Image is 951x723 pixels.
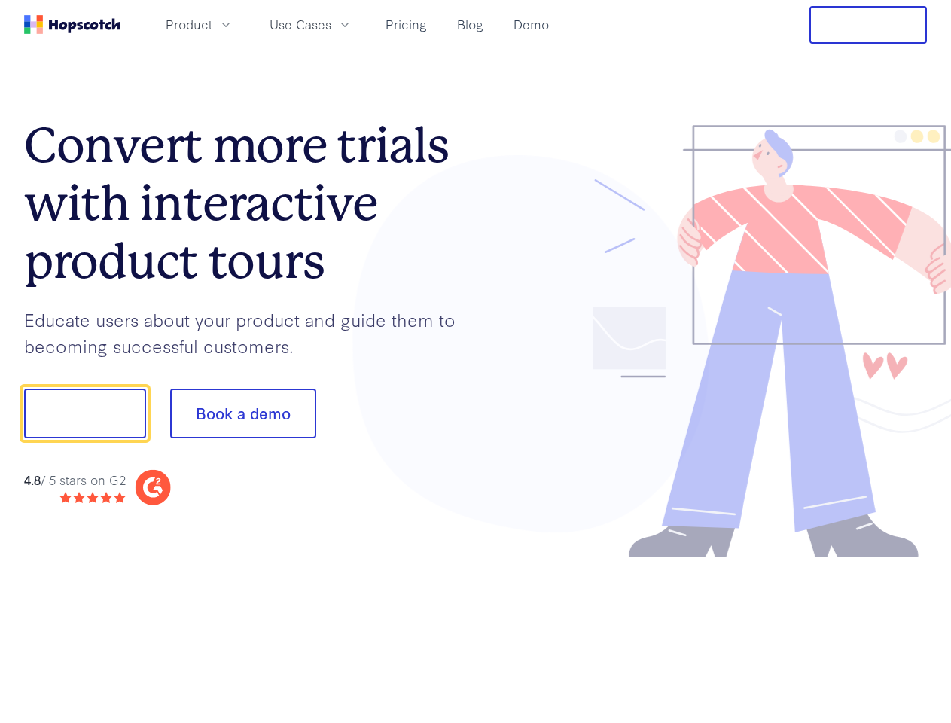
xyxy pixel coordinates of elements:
[157,12,242,37] button: Product
[24,117,476,290] h1: Convert more trials with interactive product tours
[24,470,41,487] strong: 4.8
[379,12,433,37] a: Pricing
[170,389,316,438] button: Book a demo
[24,470,126,489] div: / 5 stars on G2
[809,6,927,44] button: Free Trial
[166,15,212,34] span: Product
[270,15,331,34] span: Use Cases
[261,12,361,37] button: Use Cases
[24,15,120,34] a: Home
[24,307,476,358] p: Educate users about your product and guide them to becoming successful customers.
[24,389,146,438] button: Show me!
[508,12,555,37] a: Demo
[451,12,489,37] a: Blog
